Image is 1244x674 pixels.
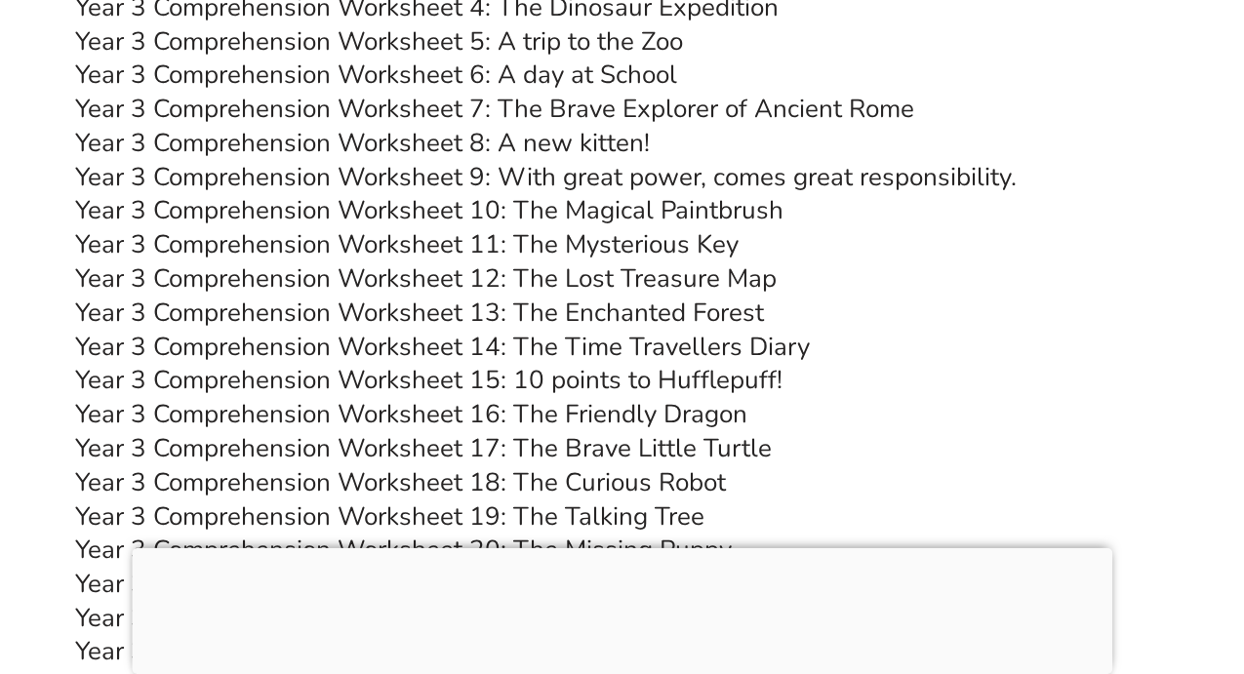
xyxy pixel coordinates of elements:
a: Year 3 Comprehension Worksheet 19: The Talking Tree [76,499,705,534]
a: Year 3 Comprehension Worksheet 11: The Mysterious Key [76,227,740,261]
a: Year 3 Comprehension Worksheet 6: A day at School [76,58,678,92]
a: Year 3 Comprehension Worksheet 17: The Brave Little Turtle [76,431,773,465]
a: Year 3 Worksheet 1: Synonyms and Antonyms [76,567,606,601]
a: Year 3 Comprehension Worksheet 8: A new kitten! [76,126,651,160]
iframe: Advertisement [132,548,1112,669]
a: Year 3 Comprehension Worksheet 12: The Lost Treasure Map [76,261,778,296]
a: Year 3 Comprehension Worksheet 13: The Enchanted Forest [76,296,765,330]
iframe: Chat Widget [919,455,1244,674]
a: Year 3 Worksheet 2: Homophones and Homonyms [76,601,653,635]
a: Year 3 Comprehension Worksheet 15: 10 points to Hufflepuff! [76,363,783,397]
a: Year 3 Comprehension Worksheet 10: The Magical Paintbrush [76,193,784,227]
a: Year 3 Comprehension Worksheet 7: The Brave Explorer of Ancient Rome [76,92,915,126]
a: Year 3 Comprehension Worksheet 9: With great power, comes great responsibility. [76,160,1018,194]
a: Year 3 Comprehension Worksheet 16: The Friendly Dragon [76,397,748,431]
a: Year 3 Comprehension Worksheet 20: The Missing Puppy [76,533,733,567]
a: Year 3 Worksheet 3: Compound Words [76,635,520,669]
a: Year 3 Comprehension Worksheet 14: The Time Travellers Diary [76,330,811,364]
a: Year 3 Comprehension Worksheet 18: The Curious Robot [76,465,727,499]
a: Year 3 Comprehension Worksheet 5: A trip to the Zoo [76,24,684,59]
